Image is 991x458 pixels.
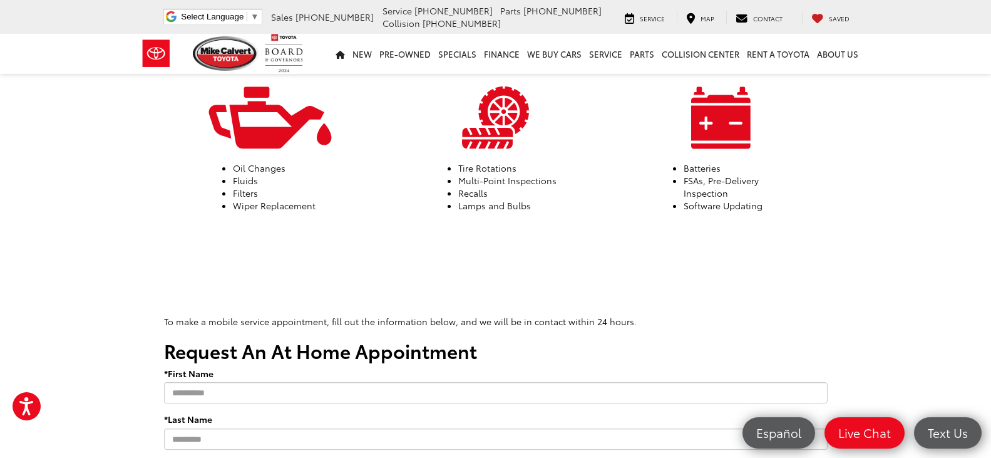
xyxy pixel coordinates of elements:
[295,11,374,23] span: [PHONE_NUMBER]
[233,162,333,174] li: Oil Changes
[332,34,349,74] a: Home
[133,33,180,74] img: Toyota
[743,34,813,74] a: Rent a Toyota
[832,425,897,440] span: Live Chat
[824,417,905,449] a: Live Chat
[383,4,412,17] span: Service
[414,4,493,17] span: [PHONE_NUMBER]
[458,187,558,199] li: Recalls
[164,315,828,328] p: To make a mobile service appointment, fill out the information below, and we will be in contact w...
[640,14,665,23] span: Service
[922,425,974,440] span: Text Us
[383,17,420,29] span: Collision
[349,34,376,74] a: New
[500,4,521,17] span: Parts
[914,417,982,449] a: Text Us
[271,11,293,23] span: Sales
[684,174,784,199] li: FSAs, Pre-Delivery Inspection
[164,340,828,361] h2: Request An At Home Appointment
[813,34,862,74] a: About Us
[458,199,558,212] li: Lamps and Bulbs
[376,34,434,74] a: Pre-Owned
[181,12,259,21] a: Select Language​
[677,11,724,24] a: Map
[164,367,213,380] label: *First Name
[753,14,783,23] span: Contact
[701,14,714,23] span: Map
[164,413,212,425] label: *Last Name
[684,199,784,212] li: Software Updating
[434,34,480,74] a: Specials
[233,187,333,199] li: Filters
[423,17,501,29] span: [PHONE_NUMBER]
[250,12,259,21] span: ▼
[750,425,808,440] span: Español
[181,12,244,21] span: Select Language
[658,34,743,74] a: Collision Center
[802,11,859,24] a: My Saved Vehicles
[684,162,784,174] li: Batteries
[233,174,333,187] li: Fluids
[742,417,815,449] a: Español
[585,34,626,74] a: Service
[233,199,333,224] li: Wiper Replacement
[523,4,602,17] span: [PHONE_NUMBER]
[480,34,523,74] a: Finance
[726,11,792,24] a: Contact
[523,34,585,74] a: WE BUY CARS
[615,11,674,24] a: Service
[458,174,558,187] li: Multi-Point Inspections
[193,36,259,71] img: Mike Calvert Toyota
[829,14,850,23] span: Saved
[626,34,658,74] a: Parts
[458,162,558,174] li: Tire Rotations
